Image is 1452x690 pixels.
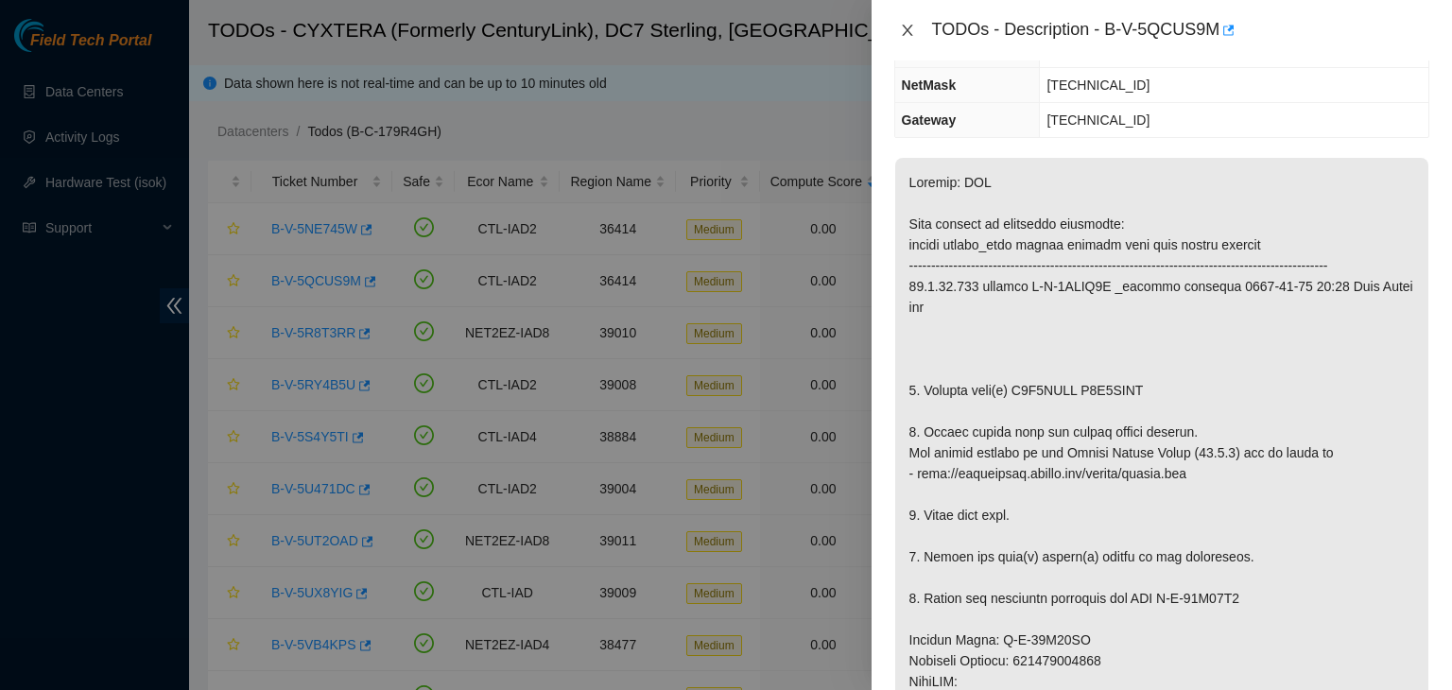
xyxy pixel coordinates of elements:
button: Close [894,22,921,40]
span: [TECHNICAL_ID] [1046,112,1149,128]
div: TODOs - Description - B-V-5QCUS9M [932,15,1429,45]
span: Gateway [902,112,957,128]
span: [TECHNICAL_ID] [1046,78,1149,93]
span: NetMask [902,78,957,93]
span: close [900,23,915,38]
